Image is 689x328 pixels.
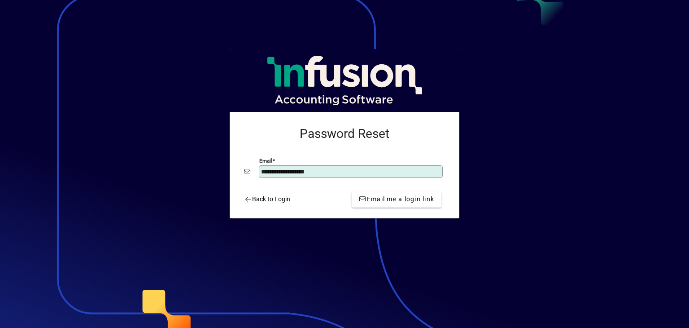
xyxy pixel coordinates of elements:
[352,191,441,208] button: Email me a login link
[259,157,272,164] mat-label: Email
[359,195,434,204] span: Email me a login link
[240,191,294,208] a: Back to Login
[244,195,290,204] span: Back to Login
[244,126,445,142] h2: Password Reset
